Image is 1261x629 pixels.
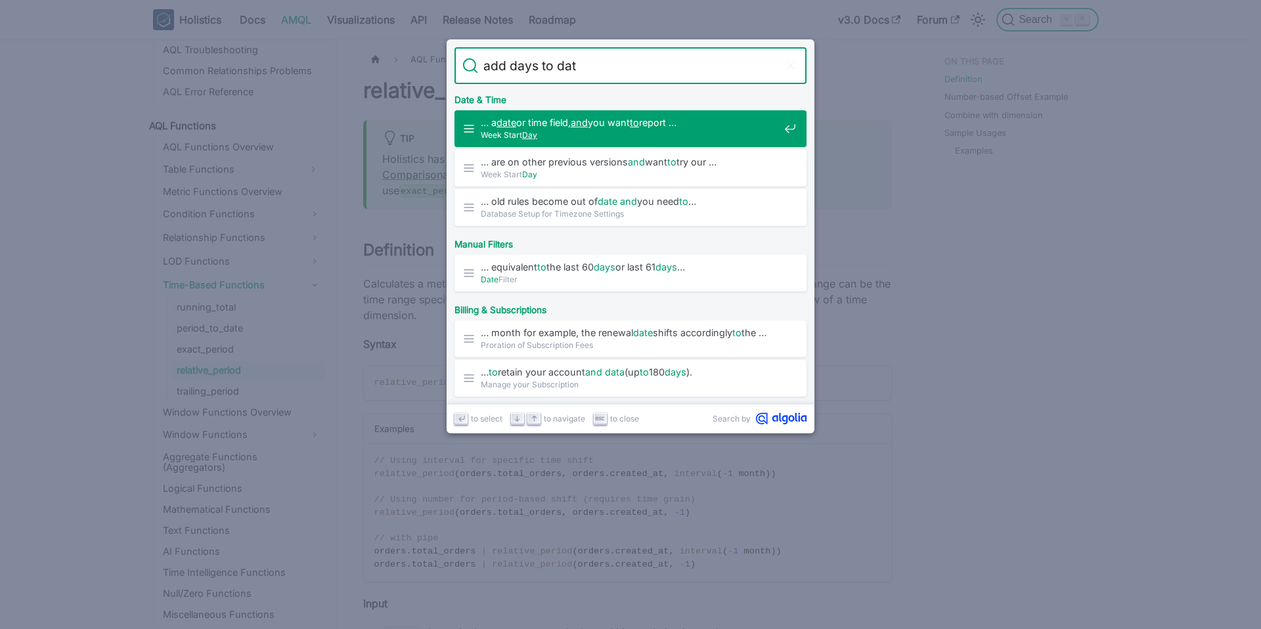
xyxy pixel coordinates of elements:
mark: to [667,156,676,167]
mark: to [732,327,741,338]
a: …toretain your accountand data(upto180days).Manage your Subscription [454,360,807,397]
span: to close [610,412,639,425]
span: Search by [713,412,751,425]
button: Clear the query [783,58,799,74]
a: … are on other previous versionsandwanttotry our …Week StartDay [454,150,807,186]
mark: to [679,196,688,207]
span: … month for example, the renewal shifts accordingly the … [481,326,779,339]
mark: Day [522,130,537,140]
span: Week Start [481,168,779,181]
mark: and [571,117,588,128]
a: … old rules become out ofdate andyou needto…Database Setup for Timezone Settings [454,189,807,226]
mark: Day [522,169,537,179]
span: … old rules become out of you need … [481,195,779,207]
div: Billing & Subscriptions [452,294,809,320]
mark: to [640,366,649,378]
a: Search byAlgolia [713,412,807,425]
mark: days [665,366,686,378]
span: Manage your Subscription [481,378,779,391]
mark: to [630,117,639,128]
span: Proration of Subscription Fees [481,339,779,351]
input: Search docs [478,47,783,84]
div: Date & Time [452,84,809,110]
mark: to [489,366,498,378]
svg: Arrow up [529,414,539,423]
span: Database Setup for Timezone Settings [481,207,779,220]
svg: Escape key [595,414,605,423]
svg: Algolia [756,412,807,425]
svg: Enter key [456,414,466,423]
mark: date [598,196,617,207]
div: Build Metrics [452,399,809,425]
a: … equivalenttothe last 60daysor last 61days…DateFilter [454,255,807,292]
mark: and [628,156,645,167]
span: … are on other previous versions want try our … [481,156,779,168]
mark: data [605,366,625,378]
div: Manual Filters [452,228,809,255]
span: Week Start [481,129,779,141]
mark: Date [481,274,498,284]
mark: to [537,261,546,272]
span: to select [471,412,502,425]
span: … retain your account (up 180 ). [481,366,779,378]
mark: and [620,196,637,207]
svg: Arrow down [512,414,522,423]
mark: date [497,117,516,128]
span: Filter [481,273,779,286]
a: … month for example, the renewaldateshifts accordinglytothe …Proration of Subscription Fees [454,320,807,357]
a: … adateor time field,andyou wanttoreport …Week StartDay [454,110,807,147]
mark: and [585,366,602,378]
span: to navigate [544,412,585,425]
span: … equivalent the last 60 or last 61 … [481,261,779,273]
mark: days [594,261,615,272]
mark: days [655,261,677,272]
span: … a or time field, you want report … [481,116,779,129]
mark: date [633,327,653,338]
